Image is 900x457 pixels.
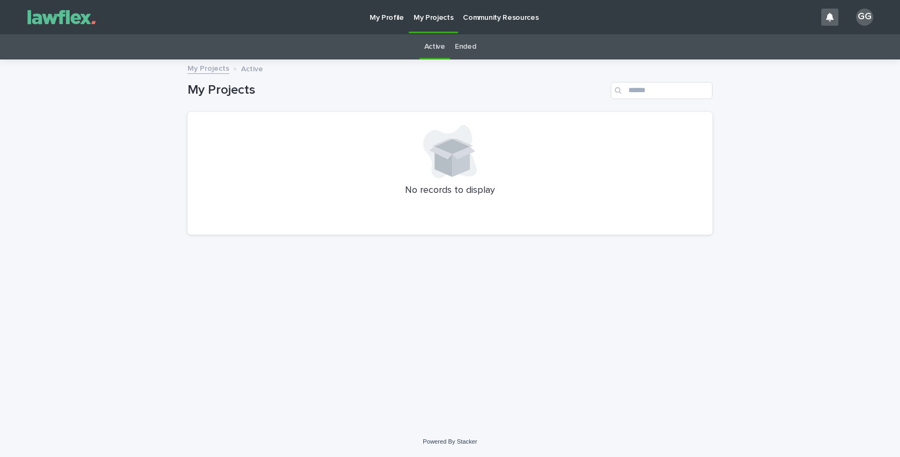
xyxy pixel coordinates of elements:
[200,185,700,197] p: No records to display
[424,34,445,59] a: Active
[455,34,476,59] a: Ended
[856,9,873,26] div: GG
[611,82,712,99] input: Search
[21,6,102,28] img: Gnvw4qrBSHOAfo8VMhG6
[187,83,606,98] h1: My Projects
[187,62,229,74] a: My Projects
[241,62,263,74] p: Active
[423,438,477,445] a: Powered By Stacker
